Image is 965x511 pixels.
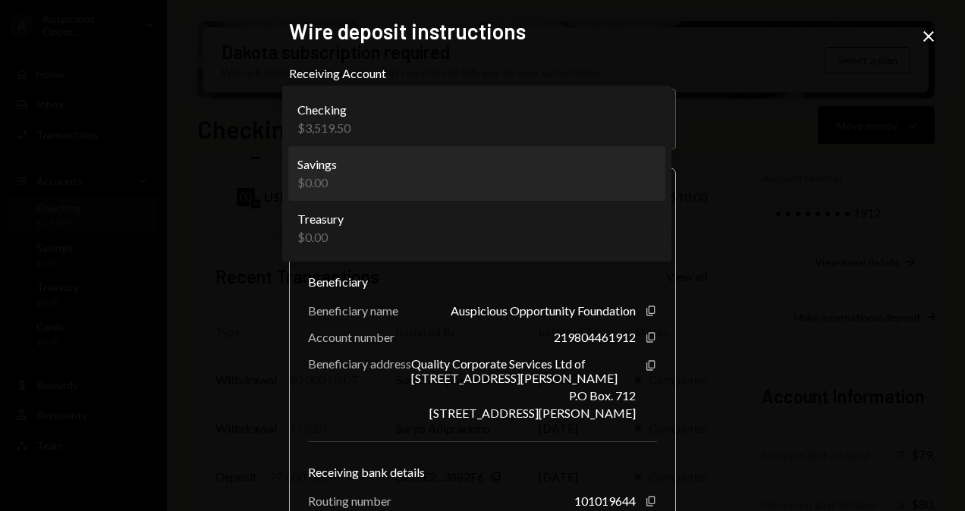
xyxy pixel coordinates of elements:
[297,174,337,192] div: $0.00
[289,17,676,46] h2: Wire deposit instructions
[297,119,350,137] div: $3,519.50
[297,155,337,174] div: Savings
[297,228,344,246] div: $0.00
[289,64,676,83] label: Receiving Account
[297,101,350,119] div: Checking
[297,210,344,228] div: Treasury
